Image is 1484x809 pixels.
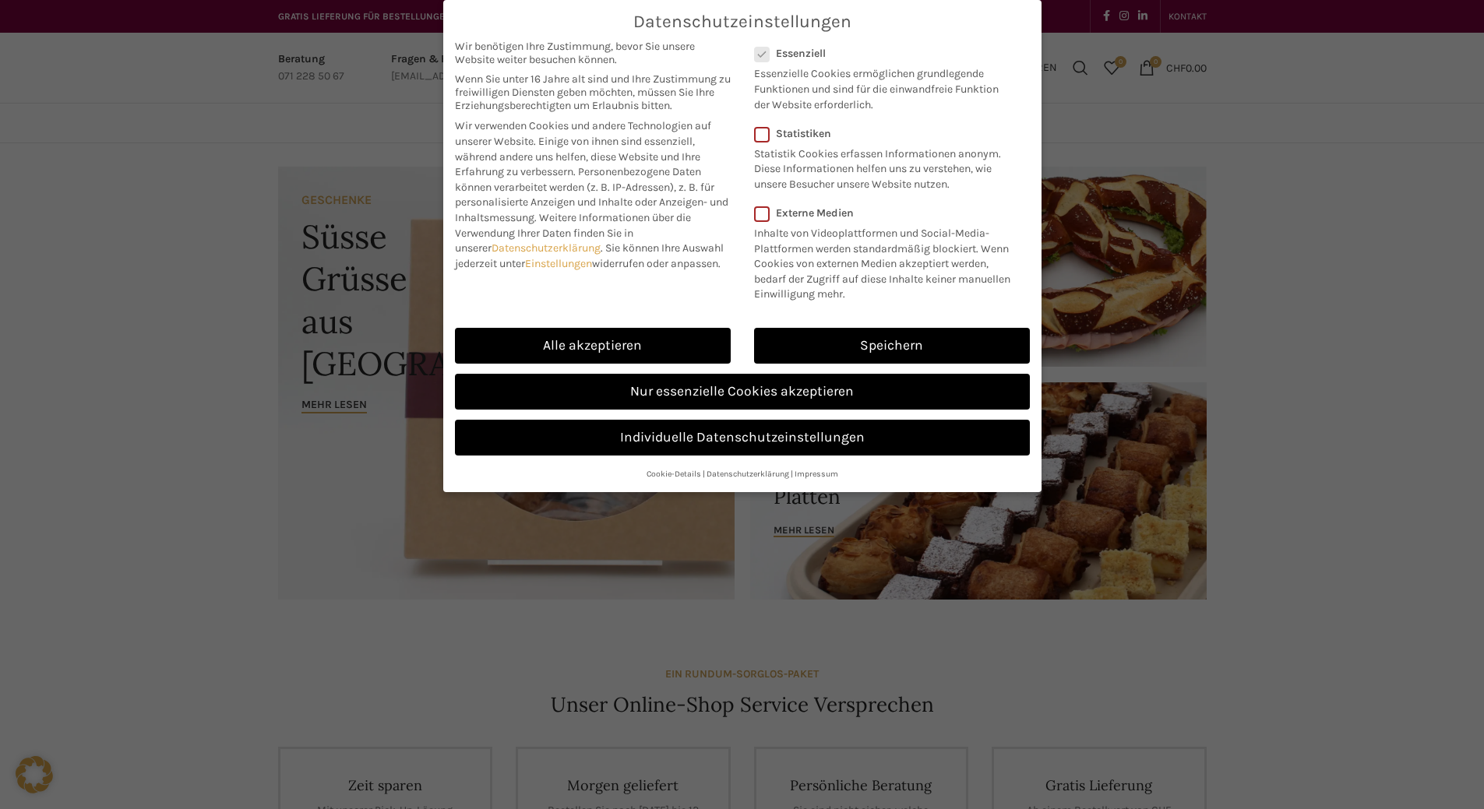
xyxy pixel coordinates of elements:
p: Essenzielle Cookies ermöglichen grundlegende Funktionen und sind für die einwandfreie Funktion de... [754,60,1010,112]
a: Einstellungen [525,257,592,270]
a: Individuelle Datenschutzeinstellungen [455,420,1030,456]
a: Datenschutzerklärung [707,469,789,479]
label: Statistiken [754,127,1010,140]
a: Datenschutzerklärung [492,241,601,255]
p: Statistik Cookies erfassen Informationen anonym. Diese Informationen helfen uns zu verstehen, wie... [754,140,1010,192]
span: Weitere Informationen über die Verwendung Ihrer Daten finden Sie in unserer . [455,211,691,255]
span: Sie können Ihre Auswahl jederzeit unter widerrufen oder anpassen. [455,241,724,270]
span: Wir benötigen Ihre Zustimmung, bevor Sie unsere Website weiter besuchen können. [455,40,731,66]
span: Personenbezogene Daten können verarbeitet werden (z. B. IP-Adressen), z. B. für personalisierte A... [455,165,728,224]
a: Nur essenzielle Cookies akzeptieren [455,374,1030,410]
label: Essenziell [754,47,1010,60]
a: Impressum [795,469,838,479]
a: Cookie-Details [647,469,701,479]
span: Datenschutzeinstellungen [633,12,851,32]
a: Alle akzeptieren [455,328,731,364]
span: Wir verwenden Cookies und andere Technologien auf unserer Website. Einige von ihnen sind essenzie... [455,119,711,178]
label: Externe Medien [754,206,1020,220]
a: Speichern [754,328,1030,364]
span: Wenn Sie unter 16 Jahre alt sind und Ihre Zustimmung zu freiwilligen Diensten geben möchten, müss... [455,72,731,112]
p: Inhalte von Videoplattformen und Social-Media-Plattformen werden standardmäßig blockiert. Wenn Co... [754,220,1020,302]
